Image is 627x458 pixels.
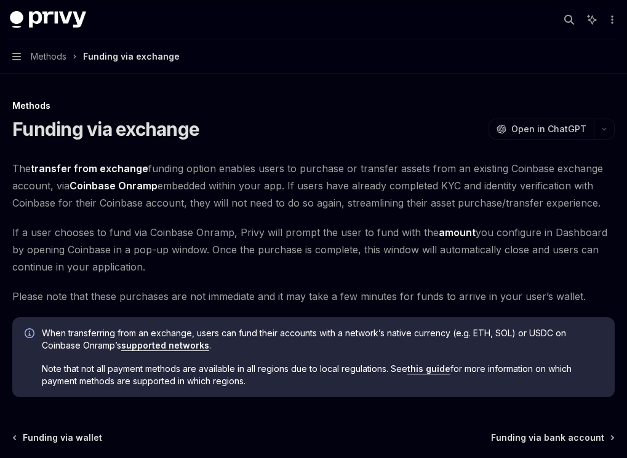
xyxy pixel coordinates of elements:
a: supported networks [121,340,209,351]
span: Methods [31,49,66,64]
span: If a user chooses to fund via Coinbase Onramp, Privy will prompt the user to fund with the you co... [12,224,615,275]
span: When transferring from an exchange, users can fund their accounts with a network’s native currenc... [42,327,602,352]
span: Please note that these purchases are not immediate and it may take a few minutes for funds to arr... [12,288,615,305]
span: Funding via bank account [491,432,604,444]
a: Coinbase Onramp [70,180,158,192]
a: this guide [407,363,450,374]
button: More actions [605,11,617,28]
a: amount [439,226,476,239]
strong: transfer from exchange [31,162,148,175]
h1: Funding via exchange [12,118,199,140]
a: Funding via bank account [491,432,613,444]
span: Note that not all payment methods are available in all regions due to local regulations. See for ... [42,363,602,387]
img: dark logo [10,11,86,28]
svg: Info [25,328,37,341]
div: Methods [12,100,615,112]
div: Funding via exchange [83,49,180,64]
button: Open in ChatGPT [489,119,594,140]
span: Open in ChatGPT [511,123,586,135]
span: The funding option enables users to purchase or transfer assets from an existing Coinbase exchang... [12,160,615,211]
a: Funding via wallet [14,432,102,444]
span: Funding via wallet [23,432,102,444]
